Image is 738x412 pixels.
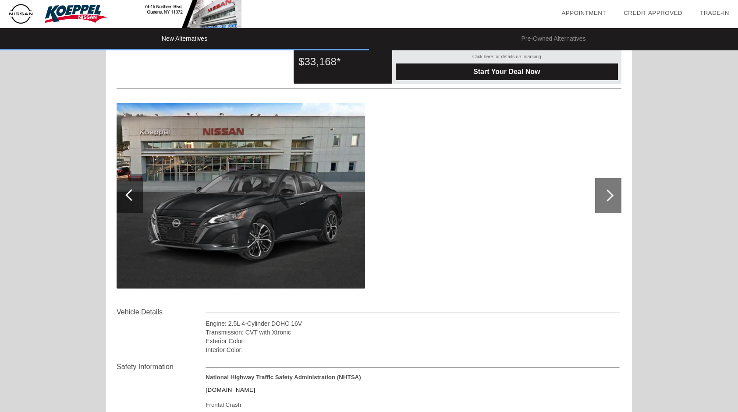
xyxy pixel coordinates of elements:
div: Click here for details on financing [396,54,618,63]
a: Trade-In [700,10,729,16]
div: Interior Color: [206,345,620,354]
div: Transmission: CVT with Xtronic [206,328,620,337]
div: Quoted on [DATE] 12:31:24 PM [117,63,621,77]
div: Exterior Color: [206,337,620,345]
li: Pre-Owned Alternatives [369,28,738,50]
div: Engine: 2.5L 4-Cylinder DOHC 16V [206,319,620,328]
div: Frontal Crash [206,399,403,410]
div: Safety Information [117,362,206,372]
span: Start Your Deal Now [407,68,607,76]
a: [DOMAIN_NAME] [206,387,255,393]
a: Appointment [561,10,606,16]
div: $33,168* [298,50,387,73]
a: Credit Approved [624,10,682,16]
strong: National Highway Traffic Safety Administration (NHTSA) [206,374,361,380]
div: Vehicle Details [117,307,206,317]
img: db6c498d-381d-4bda-850e-8e8e9acd83d9.jpg [117,103,365,289]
